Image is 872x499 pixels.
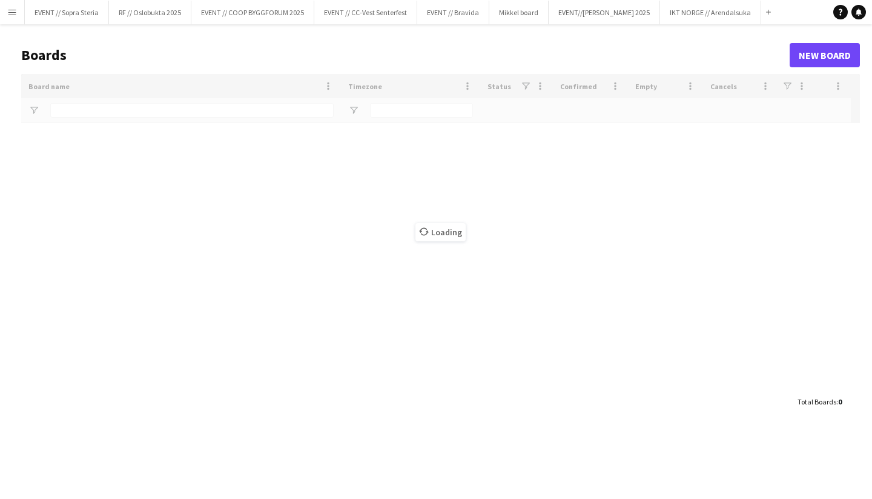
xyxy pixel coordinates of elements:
[191,1,314,24] button: EVENT // COOP BYGGFORUM 2025
[798,390,842,414] div: :
[838,397,842,406] span: 0
[489,1,549,24] button: Mikkel board
[417,1,489,24] button: EVENT // Bravida
[660,1,761,24] button: IKT NORGE // Arendalsuka
[798,397,836,406] span: Total Boards
[314,1,417,24] button: EVENT // CC-Vest Senterfest
[549,1,660,24] button: EVENT//[PERSON_NAME] 2025
[21,46,790,64] h1: Boards
[25,1,109,24] button: EVENT // Sopra Steria
[790,43,860,67] a: New Board
[109,1,191,24] button: RF // Oslobukta 2025
[415,223,466,241] span: Loading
